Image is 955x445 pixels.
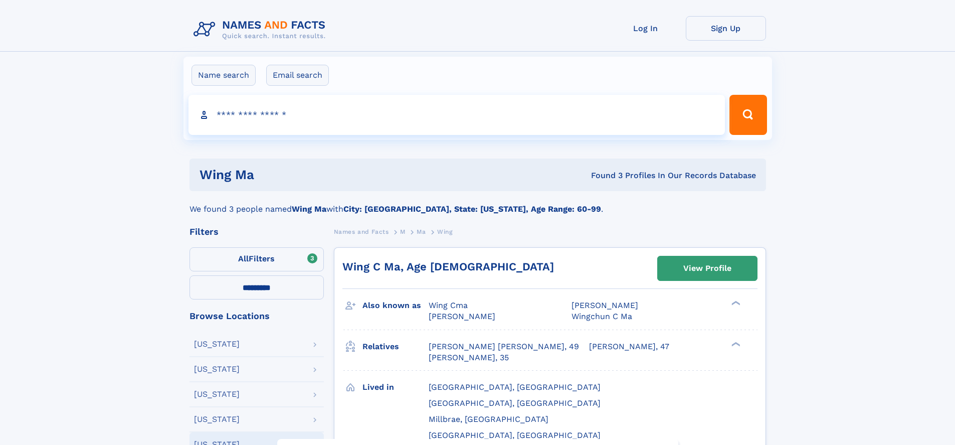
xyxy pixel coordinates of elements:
a: Names and Facts [334,225,389,238]
span: [PERSON_NAME] [429,312,495,321]
span: Wing Cma [429,301,468,310]
a: [PERSON_NAME] [PERSON_NAME], 49 [429,341,579,352]
span: Wingchun C Ma [571,312,632,321]
a: View Profile [658,256,757,280]
h3: Also known as [362,297,429,314]
h3: Lived in [362,379,429,396]
div: Filters [189,227,324,236]
span: Ma [417,228,426,235]
button: Search Button [729,95,767,135]
div: ❯ [729,341,741,347]
span: [PERSON_NAME] [571,301,638,310]
span: Wing [437,228,452,235]
img: Logo Names and Facts [189,16,334,43]
span: [GEOGRAPHIC_DATA], [GEOGRAPHIC_DATA] [429,398,601,408]
div: Found 3 Profiles In Our Records Database [423,170,756,181]
h1: Wing Ma [200,169,423,181]
div: View Profile [683,257,731,280]
a: Wing C Ma, Age [DEMOGRAPHIC_DATA] [342,260,554,273]
div: We found 3 people named with . [189,191,766,215]
label: Name search [192,65,256,86]
b: Wing Ma [292,204,326,214]
span: [GEOGRAPHIC_DATA], [GEOGRAPHIC_DATA] [429,382,601,392]
b: City: [GEOGRAPHIC_DATA], State: [US_STATE], Age Range: 60-99 [343,204,601,214]
span: All [238,254,249,263]
input: search input [188,95,725,135]
div: [US_STATE] [194,415,240,423]
a: M [400,225,406,238]
a: Sign Up [686,16,766,41]
div: [US_STATE] [194,340,240,348]
div: [US_STATE] [194,390,240,398]
a: Ma [417,225,426,238]
label: Filters [189,247,324,271]
span: [GEOGRAPHIC_DATA], [GEOGRAPHIC_DATA] [429,430,601,440]
a: Log In [606,16,686,41]
label: Email search [266,65,329,86]
div: Browse Locations [189,312,324,321]
a: [PERSON_NAME], 47 [589,341,669,352]
div: [US_STATE] [194,365,240,373]
h3: Relatives [362,338,429,355]
span: Millbrae, [GEOGRAPHIC_DATA] [429,414,548,424]
a: [PERSON_NAME], 35 [429,352,509,363]
div: ❯ [729,300,741,307]
span: M [400,228,406,235]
